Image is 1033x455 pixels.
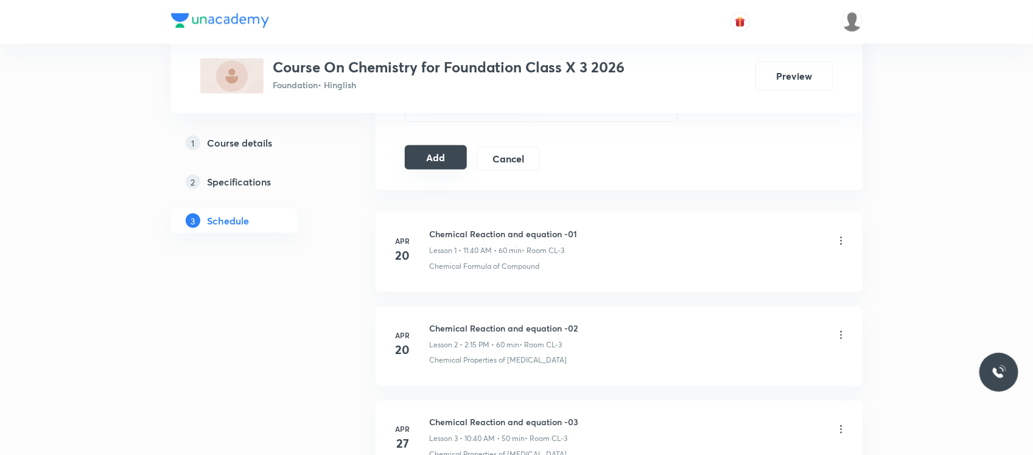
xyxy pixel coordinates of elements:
h6: Chemical Reaction and equation -03 [430,416,579,429]
p: Foundation • Hinglish [273,78,625,91]
img: Company Logo [171,13,269,28]
h4: 27 [391,435,415,453]
h5: Specifications [208,175,271,189]
h3: Course On Chemistry for Foundation Class X 3 2026 [273,58,625,76]
img: Dipti [842,12,863,32]
p: 1 [186,136,200,150]
h6: Apr [391,235,415,246]
h5: Course details [208,136,273,150]
button: avatar [730,12,750,32]
h4: 20 [391,341,415,359]
p: Lesson 3 • 10:40 AM • 50 min [430,434,525,445]
img: 10E0B58A-3475-452C-99CE-3F63070E9DFA_plus.png [200,58,264,94]
p: Lesson 1 • 11:40 AM • 60 min [430,245,522,256]
h5: Schedule [208,214,250,228]
h6: Apr [391,424,415,435]
p: Lesson 2 • 2:15 PM • 60 min [430,339,520,350]
img: ttu [992,365,1006,380]
h4: 20 [391,246,415,265]
p: 2 [186,175,200,189]
h6: Chemical Reaction and equation -01 [430,227,578,240]
h6: Apr [391,330,415,341]
h6: Chemical Reaction and equation -02 [430,322,578,335]
p: • Room CL-3 [525,434,568,445]
button: Preview [755,61,833,91]
button: Cancel [477,147,539,171]
img: avatar [735,16,746,27]
p: Chemical Properties of [MEDICAL_DATA] [430,355,567,366]
a: 2Specifications [171,170,337,194]
a: Company Logo [171,13,269,31]
p: • Room CL-3 [522,245,565,256]
p: • Room CL-3 [520,339,562,350]
p: 3 [186,214,200,228]
p: Chemical Formula of Compound [430,261,540,272]
button: Add [405,145,467,170]
a: 1Course details [171,131,337,155]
